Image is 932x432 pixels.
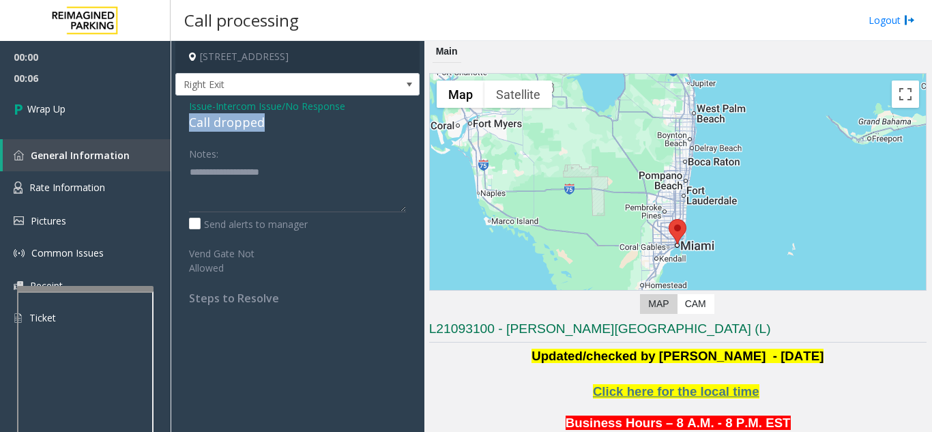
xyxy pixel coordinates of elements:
[189,113,406,132] div: Call dropped
[175,41,420,73] h4: [STREET_ADDRESS]
[189,217,308,231] label: Send alerts to manager
[433,41,461,63] div: Main
[30,279,63,292] span: Receipt
[531,349,824,363] span: Updated/checked by [PERSON_NAME] - [DATE]
[216,99,345,113] span: Intercom Issue/No Response
[14,150,24,160] img: 'icon'
[669,219,686,244] div: 333 Southeast 2nd Avenue, Miami, FL
[14,216,24,225] img: 'icon'
[14,182,23,194] img: 'icon'
[177,3,306,37] h3: Call processing
[212,100,345,113] span: -
[189,142,218,161] label: Notes:
[869,13,915,27] a: Logout
[892,81,919,108] button: Toggle fullscreen view
[31,214,66,227] span: Pictures
[14,312,23,324] img: 'icon'
[31,149,130,162] span: General Information
[14,281,23,290] img: 'icon'
[29,181,105,194] span: Rate Information
[904,13,915,27] img: logout
[14,248,25,259] img: 'icon'
[593,384,759,399] span: Click here for the local time
[186,242,279,275] label: Vend Gate Not Allowed
[484,81,552,108] button: Show satellite imagery
[429,320,927,343] h3: L21093100 - [PERSON_NAME][GEOGRAPHIC_DATA] (L)
[677,294,714,314] label: CAM
[3,139,171,171] a: General Information
[27,102,65,116] span: Wrap Up
[566,416,791,430] span: Business Hours – 8 A.M. - 8 P.M. EST
[31,246,104,259] span: Common Issues
[189,99,212,113] span: Issue
[640,294,677,314] label: Map
[189,292,406,305] h4: Steps to Resolve
[593,387,759,398] a: Click here for the local time
[437,81,484,108] button: Show street map
[176,74,370,96] span: Right Exit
